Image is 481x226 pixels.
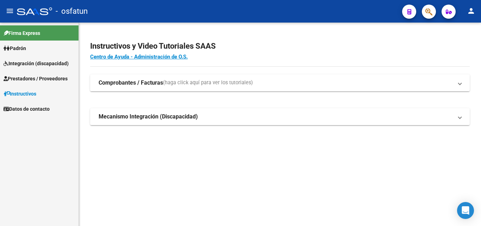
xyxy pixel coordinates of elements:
mat-icon: person [467,7,475,15]
span: Firma Express [4,29,40,37]
span: Integración (discapacidad) [4,60,69,67]
span: Padrón [4,44,26,52]
span: Instructivos [4,90,36,98]
a: Centro de Ayuda - Administración de O.S. [90,54,188,60]
strong: Mecanismo Integración (Discapacidad) [99,113,198,121]
span: (haga click aquí para ver los tutoriales) [163,79,253,87]
h2: Instructivos y Video Tutoriales SAAS [90,39,470,53]
span: Datos de contacto [4,105,50,113]
span: - osfatun [56,4,88,19]
strong: Comprobantes / Facturas [99,79,163,87]
div: Open Intercom Messenger [457,202,474,219]
mat-icon: menu [6,7,14,15]
mat-expansion-panel-header: Comprobantes / Facturas(haga click aquí para ver los tutoriales) [90,74,470,91]
mat-expansion-panel-header: Mecanismo Integración (Discapacidad) [90,108,470,125]
span: Prestadores / Proveedores [4,75,68,83]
